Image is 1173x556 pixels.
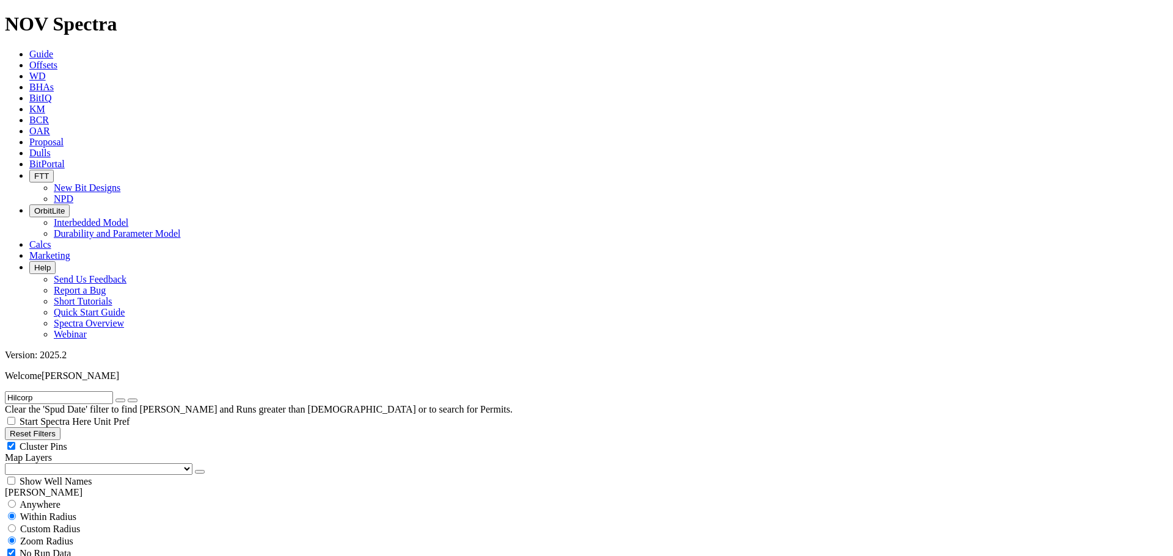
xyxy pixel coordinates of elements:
[20,524,80,534] span: Custom Radius
[20,536,73,546] span: Zoom Radius
[29,49,53,59] a: Guide
[5,13,1168,35] h1: NOV Spectra
[54,329,87,339] a: Webinar
[5,370,1168,381] p: Welcome
[7,417,15,425] input: Start Spectra Here
[54,217,128,228] a: Interbedded Model
[29,239,51,250] a: Calcs
[42,370,119,381] span: [PERSON_NAME]
[54,318,124,328] a: Spectra Overview
[5,391,113,404] input: Search
[54,182,120,193] a: New Bit Designs
[93,416,130,427] span: Unit Pref
[29,250,70,261] a: Marketing
[54,285,106,295] a: Report a Bug
[29,159,65,169] a: BitPortal
[29,104,45,114] a: KM
[29,115,49,125] a: BCR
[5,487,1168,498] div: [PERSON_NAME]
[20,416,91,427] span: Start Spectra Here
[54,307,125,317] a: Quick Start Guide
[54,296,112,306] a: Short Tutorials
[34,206,65,215] span: OrbitLite
[20,499,60,510] span: Anywhere
[20,441,67,452] span: Cluster Pins
[5,452,52,463] span: Map Layers
[29,137,64,147] a: Proposal
[29,170,54,182] button: FTT
[20,511,76,522] span: Within Radius
[54,274,126,284] a: Send Us Feedback
[29,261,56,274] button: Help
[29,126,50,136] a: OAR
[34,171,49,181] span: FTT
[29,148,51,158] a: Dulls
[29,71,46,81] a: WD
[54,228,181,239] a: Durability and Parameter Model
[20,476,92,486] span: Show Well Names
[5,350,1168,361] div: Version: 2025.2
[34,263,51,272] span: Help
[29,82,54,92] a: BHAs
[54,193,73,204] a: NPD
[5,404,513,414] span: Clear the 'Spud Date' filter to find [PERSON_NAME] and Runs greater than [DEMOGRAPHIC_DATA] or to...
[5,427,60,440] button: Reset Filters
[29,93,51,103] a: BitIQ
[29,204,70,217] button: OrbitLite
[29,60,57,70] a: Offsets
